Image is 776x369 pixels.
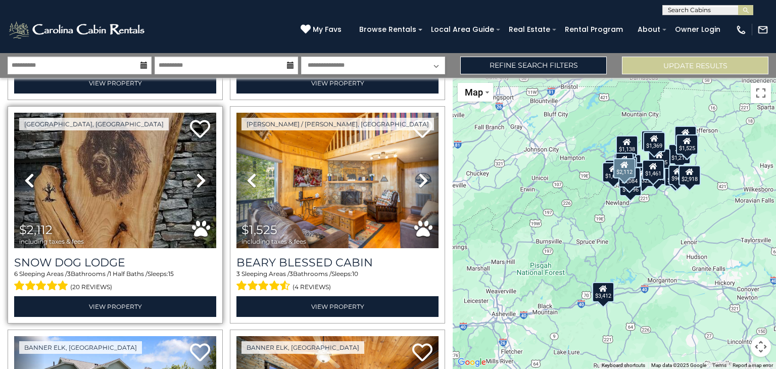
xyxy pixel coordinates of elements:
[751,337,771,357] button: Map camera controls
[460,57,607,74] a: Refine Search Filters
[354,22,421,37] a: Browse Rentals
[633,22,665,37] a: About
[19,238,84,245] span: including taxes & fees
[668,165,687,185] div: $962
[289,270,293,278] span: 3
[426,22,499,37] a: Local Area Guide
[736,24,747,35] img: phone-regular-white.png
[651,362,706,368] span: Map data ©2025 Google
[616,135,638,156] div: $1,138
[236,270,240,278] span: 3
[14,269,216,294] div: Sleeping Areas / Bathrooms / Sleeps:
[19,341,142,354] a: Banner Elk, [GEOGRAPHIC_DATA]
[236,113,439,248] img: thumbnail_163280629.jpeg
[109,270,148,278] span: 1 Half Baths /
[14,113,216,248] img: thumbnail_166746096.jpeg
[641,130,663,151] div: $1,706
[678,165,701,186] div: $2,918
[648,149,670,169] div: $1,505
[412,342,432,364] a: Add to favorites
[313,24,342,35] span: My Favs
[14,73,216,94] a: View Property
[560,22,628,37] a: Rental Program
[14,256,216,269] a: Snow Dog Lodge
[241,222,277,237] span: $1,525
[241,118,434,130] a: [PERSON_NAME] / [PERSON_NAME], [GEOGRAPHIC_DATA]
[14,270,18,278] span: 6
[455,356,489,369] img: Google
[236,269,439,294] div: Sleeping Areas / Bathrooms / Sleeps:
[751,83,771,103] button: Toggle fullscreen view
[613,158,636,178] div: $2,112
[8,20,148,40] img: White-1-2.png
[352,270,358,278] span: 10
[236,73,439,94] a: View Property
[190,119,210,141] a: Add to favorites
[241,341,364,354] a: Banner Elk, [GEOGRAPHIC_DATA]
[642,160,664,180] div: $1,461
[712,362,726,368] a: Terms (opens in new tab)
[592,282,614,302] div: $3,412
[465,87,483,98] span: Map
[674,126,697,146] div: $1,408
[458,83,493,102] button: Change map style
[733,362,773,368] a: Report a map error
[602,362,645,369] button: Keyboard shortcuts
[19,222,53,237] span: $2,112
[643,132,665,152] div: $1,369
[190,342,210,364] a: Add to favorites
[14,296,216,317] a: View Property
[504,22,555,37] a: Real Estate
[70,281,112,294] span: (20 reviews)
[605,160,623,180] div: $979
[241,238,306,245] span: including taxes & fees
[168,270,174,278] span: 15
[455,356,489,369] a: Open this area in Google Maps (opens a new window)
[615,153,634,173] div: $886
[19,118,169,130] a: [GEOGRAPHIC_DATA], [GEOGRAPHIC_DATA]
[602,162,624,182] div: $1,699
[293,281,331,294] span: (4 reviews)
[676,134,698,155] div: $1,525
[236,296,439,317] a: View Property
[236,256,439,269] a: Beary Blessed Cabin
[670,22,725,37] a: Owner Login
[67,270,71,278] span: 3
[757,24,768,35] img: mail-regular-white.png
[301,24,344,35] a: My Favs
[622,57,768,74] button: Update Results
